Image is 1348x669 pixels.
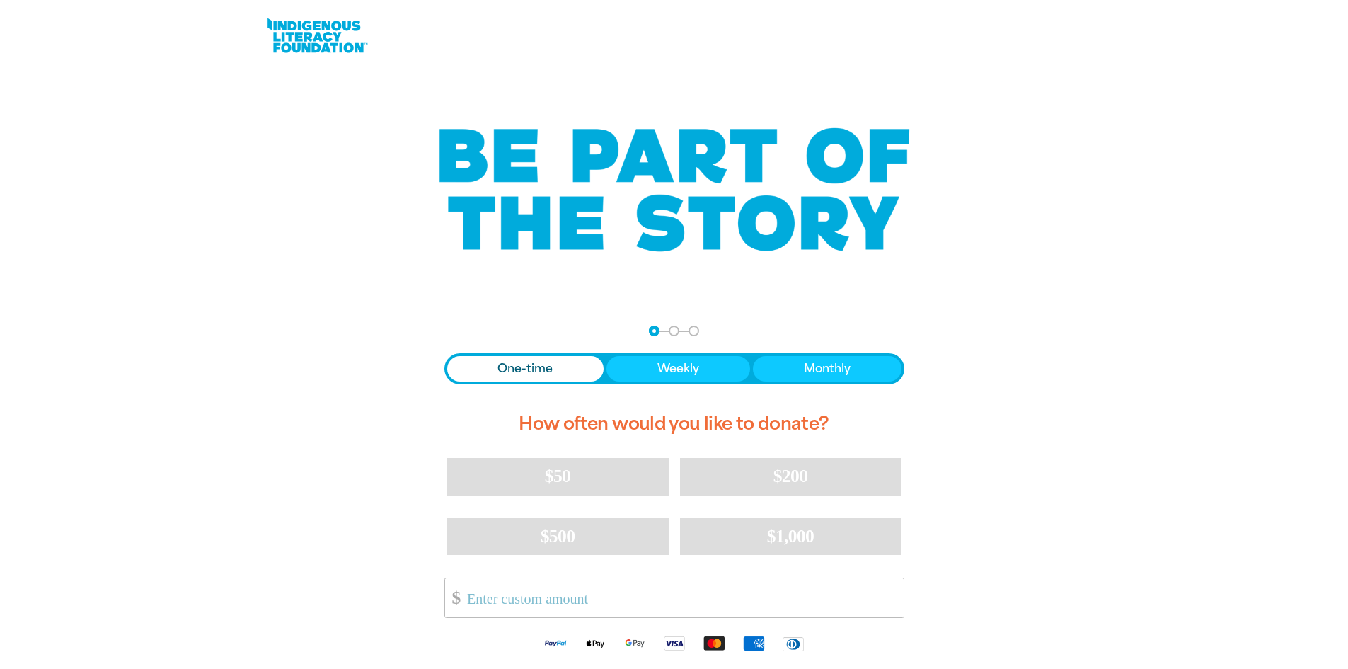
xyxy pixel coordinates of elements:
[680,518,901,555] button: $1,000
[447,458,669,495] button: $50
[773,636,813,652] img: Diners Club logo
[445,582,461,614] span: $
[657,360,699,377] span: Weekly
[773,466,808,486] span: $200
[545,466,570,486] span: $50
[753,356,901,382] button: Monthly
[447,356,604,382] button: One-time
[680,458,901,495] button: $200
[444,353,904,384] div: Donation frequency
[689,326,699,336] button: Navigate to step 3 of 3 to enter your payment details
[444,401,904,447] h2: How often would you like to donate?
[804,360,851,377] span: Monthly
[457,578,903,617] input: Enter custom amount
[541,526,575,547] span: $500
[497,360,553,377] span: One-time
[694,635,734,651] img: Mastercard logo
[427,100,922,280] img: Be part of the story
[655,635,694,651] img: Visa logo
[606,356,750,382] button: Weekly
[649,326,659,336] button: Navigate to step 1 of 3 to enter your donation amount
[615,635,655,651] img: Google Pay logo
[575,635,615,651] img: Apple Pay logo
[444,624,904,663] div: Available payment methods
[447,518,669,555] button: $500
[669,326,679,336] button: Navigate to step 2 of 3 to enter your details
[536,635,575,651] img: Paypal logo
[734,635,773,651] img: American Express logo
[767,526,814,547] span: $1,000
